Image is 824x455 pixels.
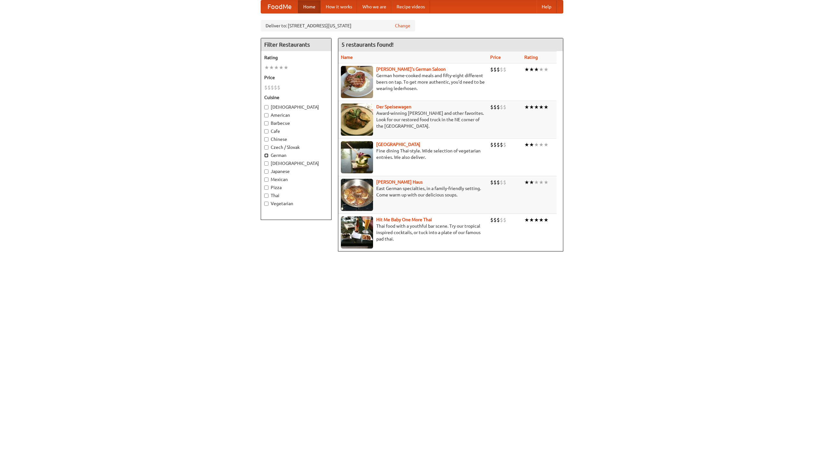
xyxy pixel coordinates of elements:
li: $ [500,66,503,73]
h4: Filter Restaurants [261,38,331,51]
label: Japanese [264,168,328,175]
a: Der Speisewagen [376,104,411,109]
li: $ [503,104,506,111]
input: Japanese [264,169,268,174]
li: $ [503,179,506,186]
li: $ [503,66,506,73]
li: $ [500,179,503,186]
li: ★ [539,216,544,223]
img: speisewagen.jpg [341,104,373,136]
li: $ [274,84,277,91]
a: Rating [524,55,538,60]
input: Chinese [264,137,268,141]
a: Recipe videos [391,0,430,13]
li: $ [500,141,503,148]
li: ★ [539,179,544,186]
label: American [264,112,328,118]
li: $ [497,66,500,73]
label: [DEMOGRAPHIC_DATA] [264,104,328,110]
li: ★ [524,216,529,223]
li: $ [271,84,274,91]
li: $ [490,104,493,111]
li: ★ [524,179,529,186]
label: [DEMOGRAPHIC_DATA] [264,160,328,167]
li: ★ [529,216,534,223]
li: ★ [524,66,529,73]
li: ★ [544,179,548,186]
li: ★ [529,66,534,73]
li: ★ [534,66,539,73]
li: ★ [539,66,544,73]
li: ★ [269,64,274,71]
li: $ [497,179,500,186]
h5: Cuisine [264,94,328,101]
label: Vegetarian [264,200,328,207]
li: $ [490,216,493,223]
li: $ [497,141,500,148]
li: $ [493,141,497,148]
li: ★ [264,64,269,71]
a: Price [490,55,501,60]
ng-pluralize: 5 restaurants found! [342,41,394,48]
a: Who we are [357,0,391,13]
a: [PERSON_NAME]'s German Saloon [376,67,446,72]
li: $ [493,216,497,223]
input: Pizza [264,186,268,190]
li: $ [503,216,506,223]
a: Hit Me Baby One More Thai [376,217,432,222]
li: ★ [529,104,534,111]
li: $ [503,141,506,148]
label: Thai [264,192,328,199]
li: ★ [524,104,529,111]
li: ★ [274,64,279,71]
li: $ [500,216,503,223]
input: American [264,113,268,117]
a: Help [537,0,557,13]
li: $ [267,84,271,91]
input: Barbecue [264,121,268,125]
a: Change [395,23,410,29]
li: $ [490,141,493,148]
li: ★ [529,141,534,148]
div: Deliver to: [STREET_ADDRESS][US_STATE] [261,20,415,32]
p: East German specialties, in a family-friendly setting. Come warm up with our delicious soups. [341,185,485,198]
label: German [264,152,328,159]
li: ★ [539,104,544,111]
label: Mexican [264,176,328,183]
li: $ [264,84,267,91]
li: $ [277,84,280,91]
h5: Rating [264,54,328,61]
input: Vegetarian [264,202,268,206]
li: $ [490,179,493,186]
li: ★ [544,66,548,73]
label: Cafe [264,128,328,134]
li: $ [493,104,497,111]
li: $ [490,66,493,73]
li: ★ [284,64,288,71]
li: ★ [539,141,544,148]
li: ★ [534,141,539,148]
input: Mexican [264,177,268,182]
input: [DEMOGRAPHIC_DATA] [264,105,268,109]
h5: Price [264,74,328,81]
img: satay.jpg [341,141,373,173]
input: Thai [264,194,268,198]
label: Chinese [264,136,328,142]
a: [PERSON_NAME] Haus [376,179,423,185]
input: Cafe [264,129,268,133]
li: ★ [279,64,284,71]
li: ★ [529,179,534,186]
a: [GEOGRAPHIC_DATA] [376,142,420,147]
p: Fine dining Thai-style. Wide selection of vegetarian entrées. We also deliver. [341,148,485,160]
li: $ [493,179,497,186]
li: $ [493,66,497,73]
li: ★ [534,216,539,223]
img: kohlhaus.jpg [341,179,373,211]
li: $ [500,104,503,111]
a: FoodMe [261,0,298,13]
a: Name [341,55,353,60]
p: Award-winning [PERSON_NAME] and other favorites. Look for our restored food truck in the NE corne... [341,110,485,129]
